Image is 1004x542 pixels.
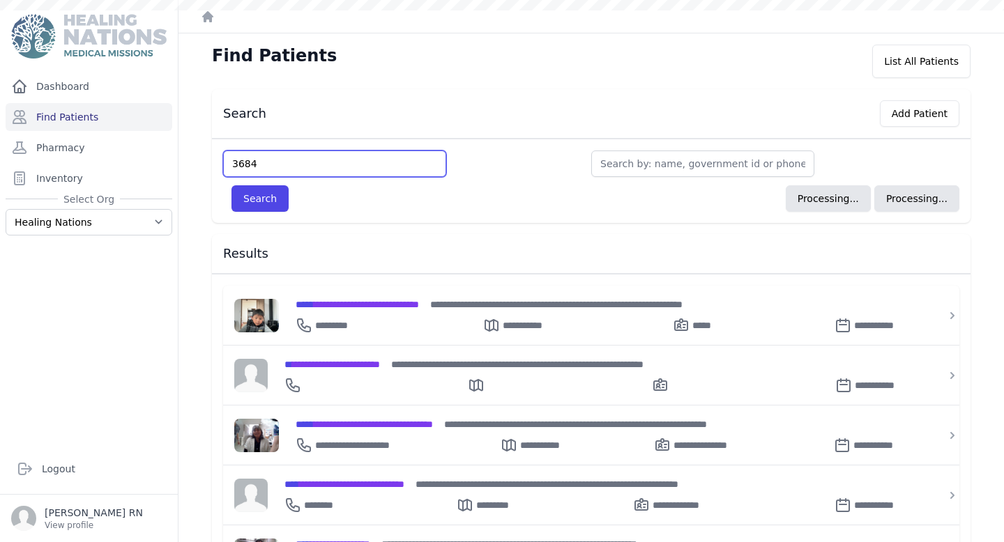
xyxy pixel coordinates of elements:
[880,100,959,127] button: Add Patient
[234,479,268,512] img: person-242608b1a05df3501eefc295dc1bc67a.jpg
[11,506,167,531] a: [PERSON_NAME] RN View profile
[231,185,289,212] button: Search
[58,192,120,206] span: Select Org
[234,419,279,452] img: dEOdAwAAACV0RVh0ZGF0ZTpjcmVhdGUAMjAyMy0xMi0xOVQxOTo1NTowNiswMDowMJDeijoAAAAldEVYdGRhdGU6bW9kaWZ5A...
[591,150,814,177] input: Search by: name, government id or phone
[11,455,167,483] a: Logout
[6,72,172,100] a: Dashboard
[11,14,166,59] img: Medical Missions EMR
[786,185,871,212] button: Processing...
[212,45,337,67] h1: Find Patients
[6,103,172,131] a: Find Patients
[223,150,446,177] input: Find by: id
[45,520,143,531] p: View profile
[45,506,143,520] p: [PERSON_NAME] RN
[6,134,172,162] a: Pharmacy
[234,359,268,392] img: person-242608b1a05df3501eefc295dc1bc67a.jpg
[6,164,172,192] a: Inventory
[223,105,266,122] h3: Search
[872,45,971,78] div: List All Patients
[223,245,959,262] h3: Results
[234,299,279,332] img: FAAqEe7knLAAAAJXRFWHRkYXRlOmNyZWF0ZQAyMDI1LTA2LTIxVDE3OjA2OjQ1KzAwOjAwm40tQwAAACV0RVh0ZGF0ZTptb2R...
[874,185,959,212] button: Processing...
